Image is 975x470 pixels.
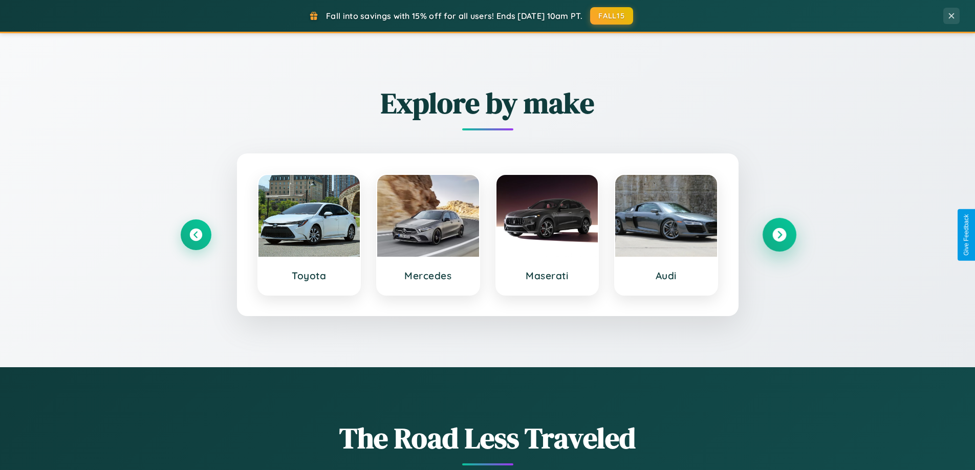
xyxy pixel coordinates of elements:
[269,270,350,282] h3: Toyota
[625,270,707,282] h3: Audi
[181,83,795,123] h2: Explore by make
[387,270,469,282] h3: Mercedes
[507,270,588,282] h3: Maserati
[326,11,582,21] span: Fall into savings with 15% off for all users! Ends [DATE] 10am PT.
[181,418,795,458] h1: The Road Less Traveled
[963,214,970,256] div: Give Feedback
[590,7,633,25] button: FALL15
